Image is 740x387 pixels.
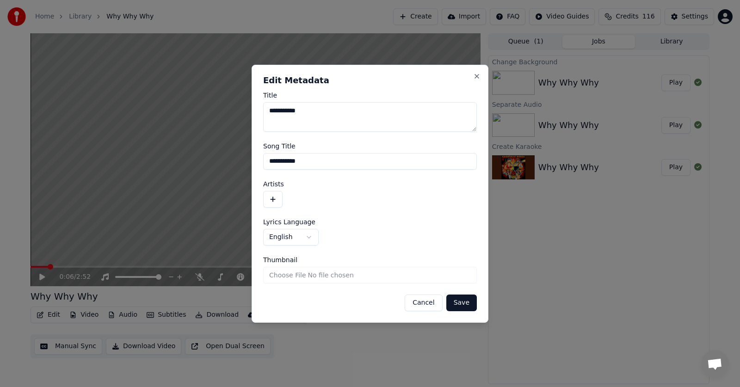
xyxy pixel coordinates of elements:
[263,219,315,225] span: Lyrics Language
[263,181,477,187] label: Artists
[263,143,477,149] label: Song Title
[263,257,297,263] span: Thumbnail
[263,92,477,98] label: Title
[263,76,477,85] h2: Edit Metadata
[446,295,477,311] button: Save
[405,295,442,311] button: Cancel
